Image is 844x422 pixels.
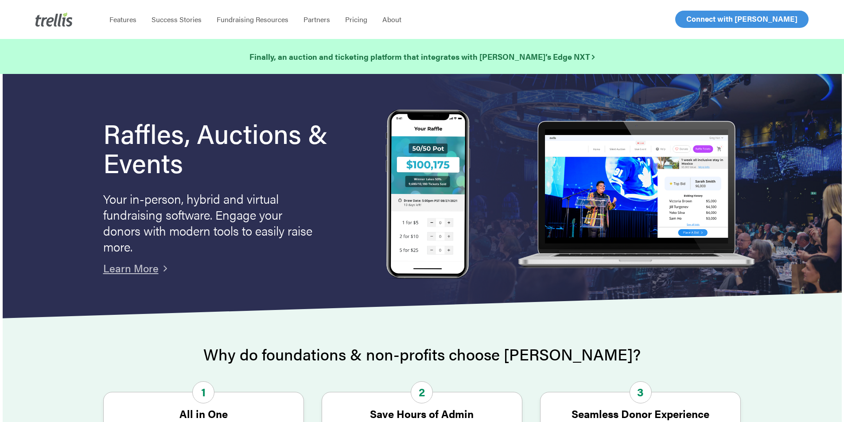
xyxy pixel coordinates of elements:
[296,15,338,24] a: Partners
[152,14,202,24] span: Success Stories
[411,381,433,403] span: 2
[382,14,401,24] span: About
[103,190,316,254] p: Your in-person, hybrid and virtual fundraising software. Engage your donors with modern tools to ...
[209,15,296,24] a: Fundraising Resources
[217,14,288,24] span: Fundraising Resources
[102,15,144,24] a: Features
[370,406,474,421] strong: Save Hours of Admin
[345,14,367,24] span: Pricing
[103,345,741,363] h2: Why do foundations & non-profits choose [PERSON_NAME]?
[375,15,409,24] a: About
[572,406,709,421] strong: Seamless Donor Experience
[386,109,470,281] img: Trellis Raffles, Auctions and Event Fundraising
[686,13,797,24] span: Connect with [PERSON_NAME]
[513,121,758,269] img: rafflelaptop_mac_optim.png
[249,50,595,63] a: Finally, an auction and ticketing platform that integrates with [PERSON_NAME]’s Edge NXT
[103,260,159,275] a: Learn More
[103,118,352,177] h1: Raffles, Auctions & Events
[179,406,228,421] strong: All in One
[675,11,809,28] a: Connect with [PERSON_NAME]
[109,14,136,24] span: Features
[35,12,73,27] img: Trellis
[192,381,214,403] span: 1
[303,14,330,24] span: Partners
[630,381,652,403] span: 3
[144,15,209,24] a: Success Stories
[338,15,375,24] a: Pricing
[249,51,595,62] strong: Finally, an auction and ticketing platform that integrates with [PERSON_NAME]’s Edge NXT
